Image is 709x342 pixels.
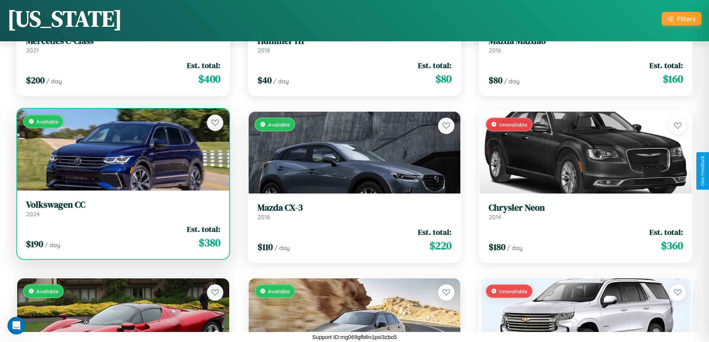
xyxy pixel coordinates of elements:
span: Available [268,288,290,294]
span: 2014 [489,213,501,221]
a: Mazda Mazda62016 [489,36,683,54]
span: $ 190 [26,238,43,250]
span: $ 360 [661,238,683,253]
h3: Volkswagen CC [26,199,220,210]
span: $ 110 [258,241,273,253]
span: $ 160 [663,71,683,86]
div: Filters [677,15,696,23]
button: Filters [662,12,702,26]
span: 2018 [258,47,270,54]
span: 2016 [489,47,501,54]
h3: Mercedes C-Class [26,36,220,47]
h3: Mazda Mazda6 [489,36,683,47]
span: $ 400 [198,71,220,86]
a: Chrysler Neon2014 [489,202,683,221]
h1: [US_STATE] [7,3,122,34]
h3: Chrysler Neon [489,202,683,213]
span: Est. total: [649,60,683,71]
span: Unavailable [499,121,527,128]
span: Available [36,118,58,125]
span: Est. total: [187,224,220,234]
span: Available [268,121,290,128]
p: Support ID: mg069gfb6n1psi3zbo5 [312,332,397,342]
span: Est. total: [187,60,220,71]
span: Est. total: [418,227,451,237]
span: / day [274,244,290,252]
span: $ 380 [199,235,220,250]
span: 2016 [258,213,270,221]
span: 2021 [26,47,39,54]
span: Est. total: [418,60,451,71]
iframe: Intercom live chat [7,317,25,335]
span: $ 80 [489,74,502,86]
span: $ 180 [489,241,505,253]
span: $ 40 [258,74,272,86]
span: / day [45,241,60,249]
a: Hummer H12018 [258,36,452,54]
span: Unavailable [499,288,527,294]
a: Volkswagen CC2024 [26,199,220,218]
a: Mazda CX-32016 [258,202,452,221]
span: / day [504,77,520,85]
span: / day [46,77,62,85]
a: Mercedes C-Class2021 [26,36,220,54]
span: 2024 [26,210,40,218]
span: $ 80 [435,71,451,86]
h3: Hummer H1 [258,36,452,47]
span: $ 200 [26,74,45,86]
span: / day [273,77,289,85]
h3: Mazda CX-3 [258,202,452,213]
span: Est. total: [649,227,683,237]
span: $ 220 [429,238,451,253]
div: Give Feedback [700,156,705,186]
span: / day [507,244,523,252]
span: Available [36,288,58,294]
